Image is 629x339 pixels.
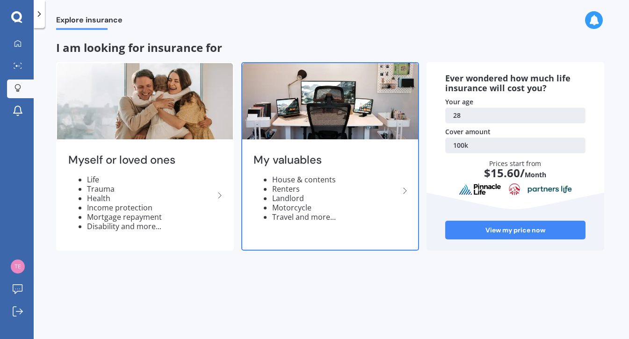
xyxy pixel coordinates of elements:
[11,260,25,274] img: 5ddb86d6f8766ee854e3572e1389c20d
[272,194,399,203] li: Landlord
[87,175,214,184] li: Life
[509,183,520,195] img: aia
[57,63,233,139] img: Myself or loved ones
[445,221,586,239] a: View my price now
[528,185,572,194] img: partnersLife
[272,212,399,222] li: Travel and more...
[459,183,502,195] img: pinnacle
[445,137,586,153] a: 100k
[455,159,576,188] div: Prices start from
[87,222,214,231] li: Disability and more...
[445,108,586,123] a: 28
[87,212,214,222] li: Mortgage repayment
[56,40,222,55] span: I am looking for insurance for
[253,153,399,167] h2: My valuables
[87,203,214,212] li: Income protection
[68,153,214,167] h2: Myself or loved ones
[445,73,586,94] div: Ever wondered how much life insurance will cost you?
[272,203,399,212] li: Motorcycle
[272,184,399,194] li: Renters
[445,127,586,137] div: Cover amount
[87,184,214,194] li: Trauma
[56,15,123,28] span: Explore insurance
[272,175,399,184] li: House & contents
[87,194,214,203] li: Health
[525,170,546,179] span: Month
[242,63,418,139] img: My valuables
[484,165,525,180] span: $ 15.60 /
[445,97,586,107] div: Your age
